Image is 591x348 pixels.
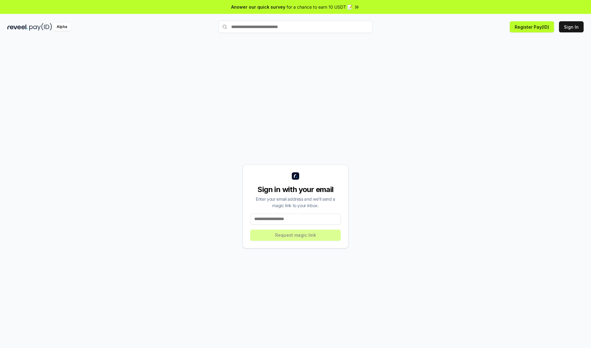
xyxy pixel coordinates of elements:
span: Answer our quick survey [231,4,285,10]
div: Alpha [53,23,70,31]
button: Register Pay(ID) [510,21,554,32]
img: reveel_dark [7,23,28,31]
button: Sign In [559,21,584,32]
img: pay_id [29,23,52,31]
img: logo_small [292,172,299,180]
div: Sign in with your email [250,185,341,194]
span: for a chance to earn 10 USDT 📝 [287,4,352,10]
div: Enter your email address and we’ll send a magic link to your inbox. [250,196,341,209]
